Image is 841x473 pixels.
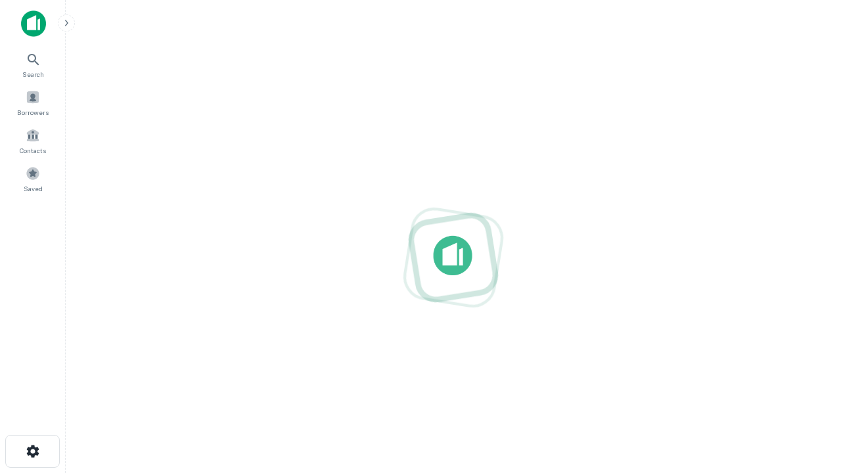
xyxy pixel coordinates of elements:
a: Borrowers [4,85,62,120]
span: Contacts [20,145,46,156]
a: Contacts [4,123,62,158]
img: capitalize-icon.png [21,11,46,37]
span: Search [22,69,44,79]
a: Search [4,47,62,82]
span: Saved [24,183,43,194]
iframe: Chat Widget [775,326,841,389]
a: Saved [4,161,62,196]
span: Borrowers [17,107,49,118]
